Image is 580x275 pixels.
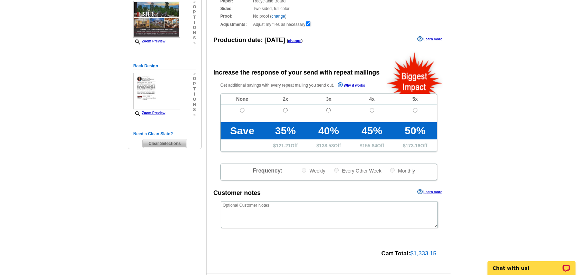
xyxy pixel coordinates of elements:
span: n [193,30,196,36]
div: Adjust my files as necessary [220,21,437,28]
strong: Proof: [220,13,251,19]
div: Customer notes [213,188,261,198]
strong: Adjustments: [220,21,251,28]
span: o [193,76,196,81]
span: o [193,4,196,10]
a: Learn more [417,189,442,195]
span: p [193,10,196,15]
span: i [193,92,196,97]
label: Weekly [301,167,326,174]
span: p [193,81,196,87]
img: small-thumb.jpg [133,73,180,109]
label: Every Other Week [333,167,381,174]
div: Increase the response of your send with repeat mailings [213,68,379,77]
span: n [193,102,196,107]
span: » [193,41,196,46]
strong: Cart Total: [381,250,410,257]
td: 5x [394,94,437,105]
iframe: LiveChat chat widget [483,253,580,275]
span: Frequency: [253,168,282,174]
span: » [193,112,196,118]
span: [DATE] [264,37,285,43]
td: $ Off [307,139,350,151]
img: biggestImpact.png [386,51,443,94]
td: $ Off [350,139,394,151]
td: 4x [350,94,394,105]
input: Every Other Week [334,168,339,173]
div: No proof ( ) [220,13,437,19]
p: Get additional savings with every repeat mailing you send out. [220,81,380,89]
input: Weekly [302,168,306,173]
a: Zoom Preview [133,39,165,43]
h5: Need a Clean Slate? [133,131,196,137]
td: 35% [264,122,307,139]
span: Clear Selections [143,139,186,148]
td: 3x [307,94,350,105]
td: Save [221,122,264,139]
td: None [221,94,264,105]
span: o [193,25,196,30]
span: s [193,36,196,41]
a: change [271,14,285,19]
strong: Sides: [220,6,251,12]
td: 2x [264,94,307,105]
td: 40% [307,122,350,139]
img: small-thumb.jpg [133,1,180,38]
span: 155.84 [362,143,377,148]
label: Monthly [389,167,415,174]
a: Why it works [338,82,365,89]
td: $ Off [394,139,437,151]
td: $ Off [264,139,307,151]
td: 50% [394,122,437,139]
span: o [193,97,196,102]
h5: Back Design [133,63,196,69]
span: $1,333.15 [410,250,436,257]
td: 45% [350,122,394,139]
span: t [193,15,196,20]
span: 173.16 [406,143,420,148]
a: Zoom Preview [133,111,165,115]
div: Two sided, full color [220,6,437,12]
span: s [193,107,196,112]
span: » [193,71,196,76]
a: change [288,39,301,43]
input: Monthly [390,168,395,173]
span: 121.21 [276,143,291,148]
div: Production date: [213,36,303,45]
span: i [193,20,196,25]
a: Learn more [417,36,442,42]
span: 138.53 [319,143,334,148]
span: ( ) [287,39,303,43]
span: t [193,87,196,92]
